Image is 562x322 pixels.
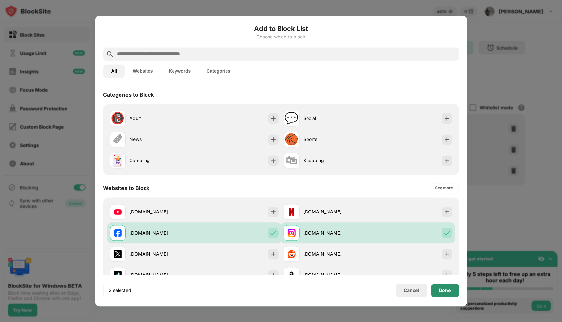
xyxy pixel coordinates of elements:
img: favicons [288,208,296,216]
div: Categories to Block [103,91,154,98]
div: [DOMAIN_NAME] [304,272,368,279]
div: News [130,136,194,143]
img: favicons [288,271,296,279]
img: favicons [114,271,122,279]
div: Done [439,288,451,293]
div: [DOMAIN_NAME] [304,209,368,215]
div: 🏀 [285,133,299,146]
div: Cancel [404,288,419,293]
div: 🛍 [286,154,297,167]
img: favicons [114,250,122,258]
div: 2 selected [109,287,132,294]
div: Gambling [130,157,194,164]
div: 🗞 [112,133,123,146]
img: favicons [288,229,296,237]
div: Websites to Block [103,185,150,191]
img: favicons [288,250,296,258]
div: [DOMAIN_NAME] [130,209,194,215]
img: favicons [114,229,122,237]
div: See more [435,185,453,191]
div: [DOMAIN_NAME] [130,230,194,236]
div: Adult [130,115,194,122]
button: Keywords [161,64,199,78]
div: [DOMAIN_NAME] [130,251,194,258]
h6: Add to Block List [103,24,459,34]
div: Sports [304,136,368,143]
div: 🃏 [111,154,125,167]
img: search.svg [106,50,114,58]
button: Websites [125,64,161,78]
button: Categories [199,64,238,78]
div: 💬 [285,112,299,125]
div: [DOMAIN_NAME] [130,272,194,279]
div: [DOMAIN_NAME] [304,230,368,236]
button: All [103,64,125,78]
div: Social [304,115,368,122]
div: Choose which to block [103,34,459,39]
div: [DOMAIN_NAME] [304,251,368,258]
img: favicons [114,208,122,216]
div: Shopping [304,157,368,164]
div: 🔞 [111,112,125,125]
